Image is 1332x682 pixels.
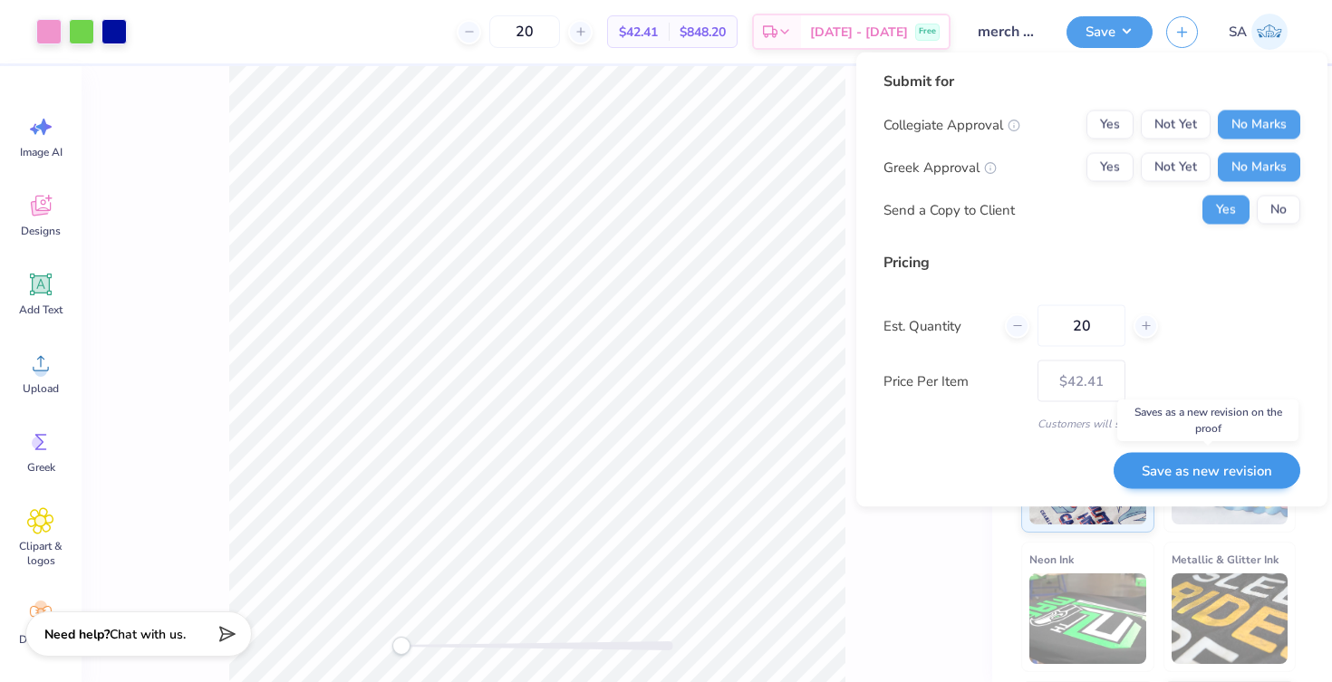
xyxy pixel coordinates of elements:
[1141,110,1211,139] button: Not Yet
[810,23,908,42] span: [DATE] - [DATE]
[883,416,1300,432] div: Customers will see this price on HQ.
[1117,399,1298,441] div: Saves as a new revision on the proof
[1086,110,1134,139] button: Yes
[27,460,55,475] span: Greek
[44,626,110,643] strong: Need help?
[1172,573,1289,664] img: Metallic & Glitter Ink
[1172,550,1279,569] span: Metallic & Glitter Ink
[20,145,63,159] span: Image AI
[1038,305,1125,347] input: – –
[1218,153,1300,182] button: No Marks
[489,15,560,48] input: – –
[964,14,1053,50] input: Untitled Design
[1229,22,1247,43] span: SA
[19,303,63,317] span: Add Text
[1141,153,1211,182] button: Not Yet
[919,25,936,38] span: Free
[883,315,991,336] label: Est. Quantity
[883,199,1015,220] div: Send a Copy to Client
[680,23,726,42] span: $848.20
[883,157,997,178] div: Greek Approval
[1251,14,1288,50] img: Simar Ahluwalia
[11,539,71,568] span: Clipart & logos
[1067,16,1153,48] button: Save
[1029,550,1074,569] span: Neon Ink
[21,224,61,238] span: Designs
[1114,452,1300,489] button: Save as new revision
[392,637,410,655] div: Accessibility label
[883,114,1020,135] div: Collegiate Approval
[1029,573,1146,664] img: Neon Ink
[883,252,1300,274] div: Pricing
[1218,110,1300,139] button: No Marks
[23,381,59,396] span: Upload
[883,71,1300,92] div: Submit for
[19,632,63,647] span: Decorate
[1221,14,1296,50] a: SA
[883,370,1024,391] label: Price Per Item
[110,626,186,643] span: Chat with us.
[1257,196,1300,225] button: No
[1086,153,1134,182] button: Yes
[1202,196,1250,225] button: Yes
[619,23,658,42] span: $42.41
